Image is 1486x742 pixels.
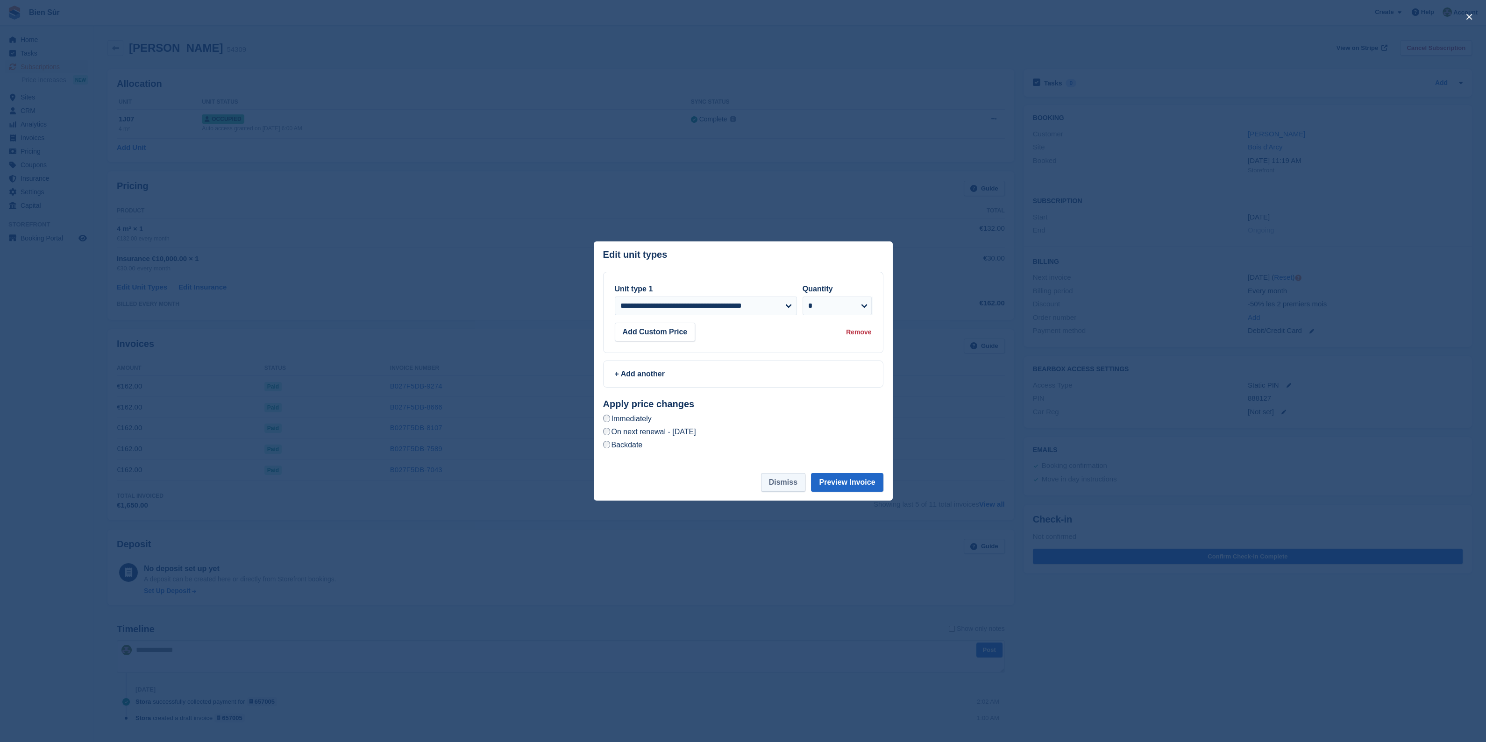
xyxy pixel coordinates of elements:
[603,249,668,260] p: Edit unit types
[603,399,695,409] strong: Apply price changes
[761,473,805,492] button: Dismiss
[603,428,611,435] input: On next renewal - [DATE]
[615,368,872,380] div: + Add another
[603,427,696,437] label: On next renewal - [DATE]
[603,360,883,388] a: + Add another
[811,473,883,492] button: Preview Invoice
[615,285,653,293] label: Unit type 1
[1462,9,1477,24] button: close
[603,415,611,422] input: Immediately
[603,440,643,450] label: Backdate
[846,327,871,337] div: Remove
[615,323,696,341] button: Add Custom Price
[603,414,652,424] label: Immediately
[603,441,611,448] input: Backdate
[803,285,833,293] label: Quantity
